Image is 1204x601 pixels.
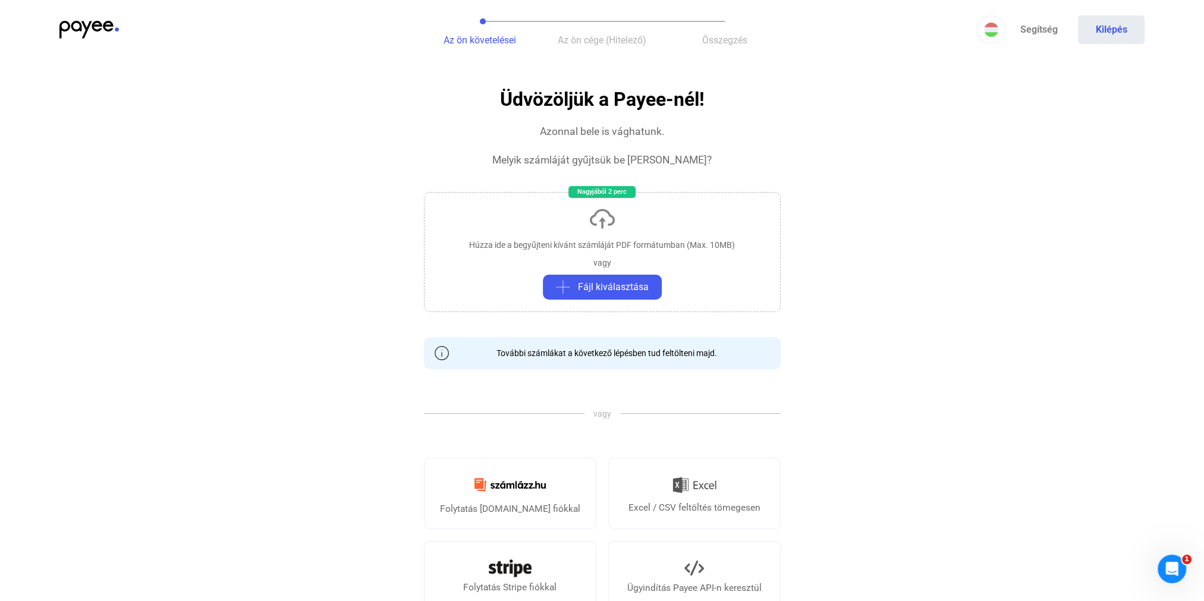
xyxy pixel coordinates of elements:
[435,346,449,360] img: info-grey-outline
[540,124,665,139] div: Azonnal bele is vághatunk.
[672,473,716,498] img: Excel
[578,280,649,294] span: Fájl kiválasztása
[1005,15,1072,44] a: Segítség
[543,275,662,300] button: plus-greyFájl kiválasztása
[684,558,704,578] img: API
[977,15,1005,44] button: HU
[627,581,762,595] div: Ügyindítás Payee API-n keresztül
[568,186,636,198] div: Nagyjából 2 perc
[1078,15,1145,44] button: Kilépés
[492,153,712,167] div: Melyik számláját gyűjtsük be [PERSON_NAME]?
[628,501,760,515] div: Excel / CSV feltöltés tömegesen
[558,34,646,46] span: Az ön cége (Hitelező)
[702,34,747,46] span: Összegzés
[1182,555,1192,564] span: 1
[467,471,553,499] img: Számlázz.hu
[500,89,705,110] h1: Üdvözöljük a Payee-nél!
[59,21,119,39] img: payee-logo
[1158,555,1186,583] iframe: Intercom live chat
[469,239,735,251] div: Húzza ide a begyűjteni kívánt számláját PDF formátumban (Max. 10MB)
[593,257,611,269] div: vagy
[424,458,596,529] a: Folytatás [DOMAIN_NAME] fiókkal
[584,408,620,420] span: vagy
[444,34,516,46] span: Az ön követelései
[488,347,717,359] div: További számlákat a következő lépésben tud feltölteni majd.
[608,458,781,529] a: Excel / CSV feltöltés tömegesen
[588,204,617,233] img: upload-cloud
[556,280,570,294] img: plus-grey
[440,502,580,516] div: Folytatás [DOMAIN_NAME] fiókkal
[463,580,557,594] div: Folytatás Stripe fiókkal
[984,23,998,37] img: HU
[489,559,532,577] img: Stripe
